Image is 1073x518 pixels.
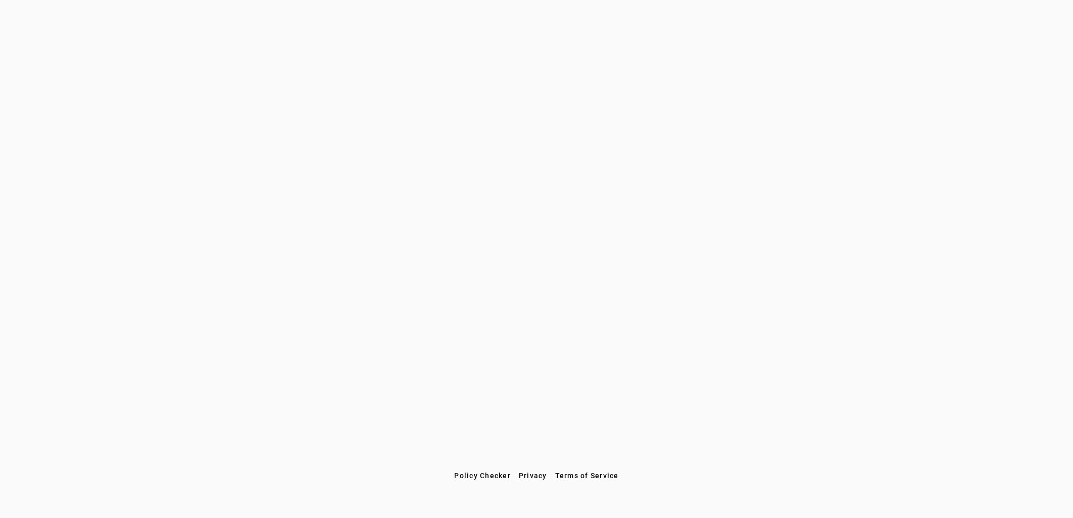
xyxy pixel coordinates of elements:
[551,467,623,485] button: Terms of Service
[450,467,515,485] button: Policy Checker
[519,472,547,480] span: Privacy
[515,467,551,485] button: Privacy
[555,472,619,480] span: Terms of Service
[454,472,511,480] span: Policy Checker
